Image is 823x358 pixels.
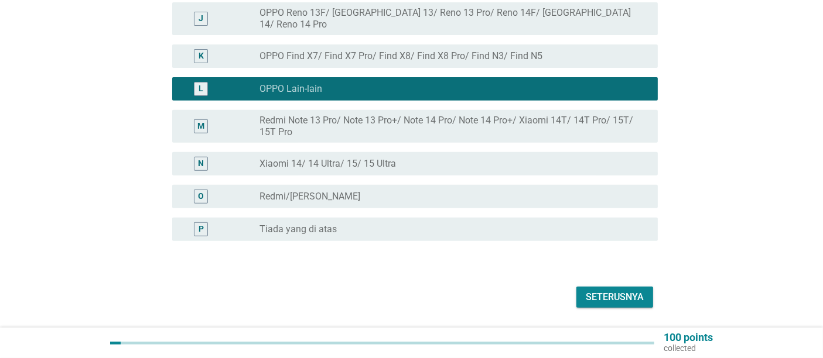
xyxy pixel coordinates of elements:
[198,158,204,170] div: N
[586,290,644,304] div: Seterusnya
[197,121,204,133] div: M
[199,223,204,236] div: P
[199,83,203,95] div: L
[259,191,360,202] label: Redmi/[PERSON_NAME]
[259,50,542,62] label: OPPO Find X7/ Find X7 Pro/ Find X8/ Find X8 Pro/ Find N3/ Find N5
[259,7,639,30] label: OPPO Reno 13F/ [GEOGRAPHIC_DATA] 13/ Reno 13 Pro/ Reno 14F/ [GEOGRAPHIC_DATA] 14/ Reno 14 Pro
[259,223,337,235] label: Tiada yang di atas
[664,332,713,343] p: 100 points
[259,83,322,95] label: OPPO Lain-lain
[259,158,396,170] label: Xiaomi 14/ 14 Ultra/ 15/ 15 Ultra
[576,287,653,308] button: Seterusnya
[259,115,639,138] label: Redmi Note 13 Pro/ Note 13 Pro+/ Note 14 Pro/ Note 14 Pro+/ Xiaomi 14T/ 14T Pro/ 15T/ 15T Pro
[199,50,204,63] div: K
[198,191,204,203] div: O
[199,13,203,25] div: J
[664,343,713,353] p: collected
